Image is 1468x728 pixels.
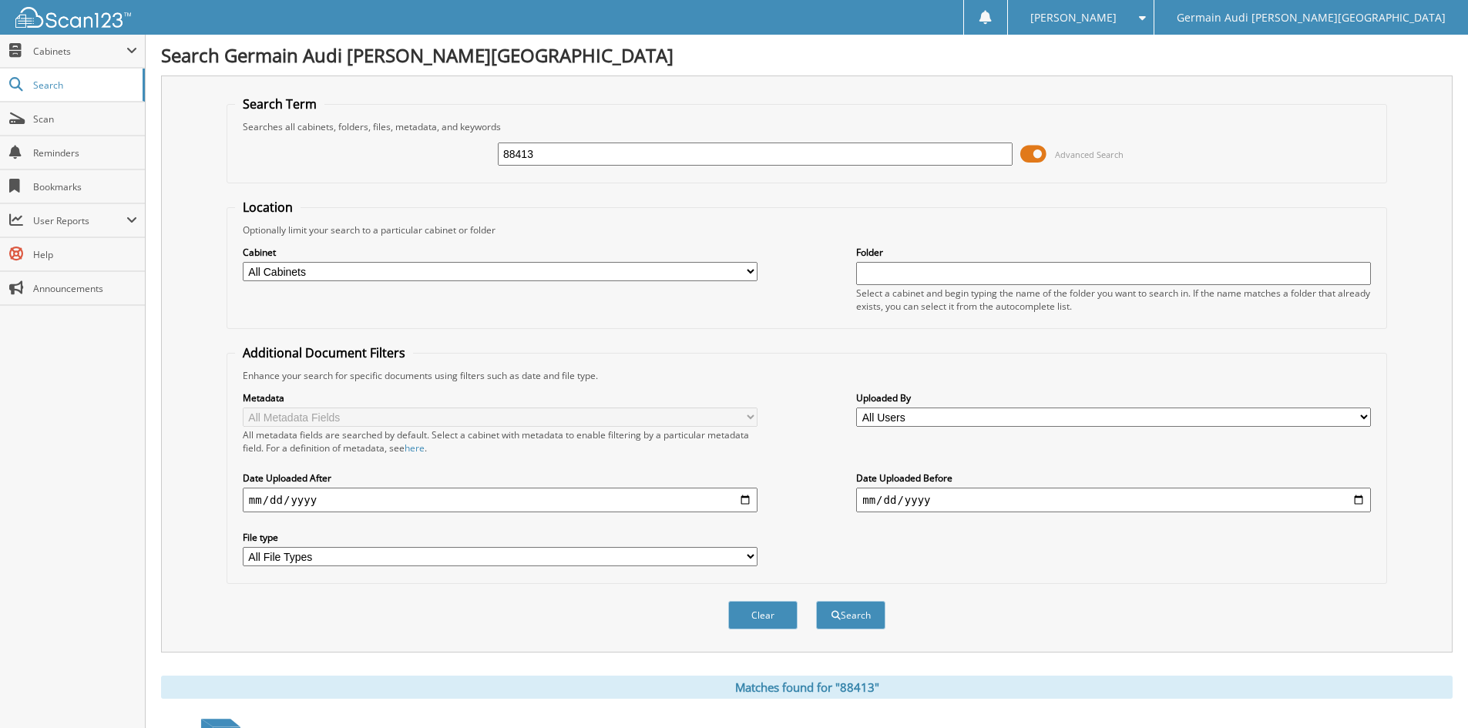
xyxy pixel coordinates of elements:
a: here [405,441,425,455]
span: Advanced Search [1055,149,1124,160]
div: All metadata fields are searched by default. Select a cabinet with metadata to enable filtering b... [243,428,758,455]
label: Folder [856,246,1371,259]
span: Bookmarks [33,180,137,193]
span: User Reports [33,214,126,227]
h1: Search Germain Audi [PERSON_NAME][GEOGRAPHIC_DATA] [161,42,1453,68]
input: end [856,488,1371,512]
input: start [243,488,758,512]
label: Metadata [243,391,758,404]
div: Select a cabinet and begin typing the name of the folder you want to search in. If the name match... [856,287,1371,313]
span: Help [33,248,137,261]
div: Matches found for "88413" [161,676,1453,699]
span: Germain Audi [PERSON_NAME][GEOGRAPHIC_DATA] [1177,13,1446,22]
div: Enhance your search for specific documents using filters such as date and file type. [235,369,1379,382]
label: Cabinet [243,246,758,259]
span: Search [33,79,135,92]
img: scan123-logo-white.svg [15,7,131,28]
button: Clear [728,601,798,629]
label: Uploaded By [856,391,1371,404]
button: Search [816,601,885,629]
span: Cabinets [33,45,126,58]
legend: Location [235,199,301,216]
label: File type [243,531,758,544]
label: Date Uploaded After [243,471,758,485]
legend: Additional Document Filters [235,344,413,361]
div: Searches all cabinets, folders, files, metadata, and keywords [235,120,1379,133]
span: Announcements [33,282,137,295]
iframe: Chat Widget [1391,654,1468,728]
legend: Search Term [235,96,324,112]
span: Scan [33,112,137,126]
label: Date Uploaded Before [856,471,1371,485]
span: Reminders [33,146,137,159]
span: [PERSON_NAME] [1030,13,1117,22]
div: Optionally limit your search to a particular cabinet or folder [235,223,1379,237]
